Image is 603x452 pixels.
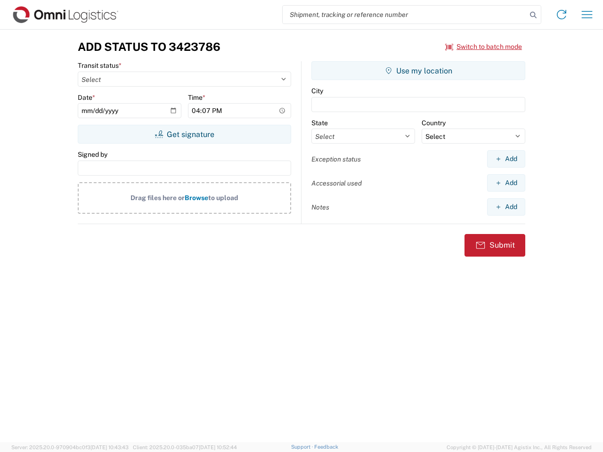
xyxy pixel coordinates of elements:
[445,39,522,55] button: Switch to batch mode
[311,155,361,163] label: Exception status
[185,194,208,202] span: Browse
[78,40,220,54] h3: Add Status to 3423786
[447,443,592,452] span: Copyright © [DATE]-[DATE] Agistix Inc., All Rights Reserved
[199,444,237,450] span: [DATE] 10:52:44
[291,444,315,450] a: Support
[130,194,185,202] span: Drag files here or
[208,194,238,202] span: to upload
[78,61,122,70] label: Transit status
[311,203,329,211] label: Notes
[188,93,205,102] label: Time
[487,150,525,168] button: Add
[78,125,291,144] button: Get signature
[311,179,362,187] label: Accessorial used
[90,444,129,450] span: [DATE] 10:43:43
[487,198,525,216] button: Add
[464,234,525,257] button: Submit
[78,93,95,102] label: Date
[311,119,328,127] label: State
[311,87,323,95] label: City
[11,444,129,450] span: Server: 2025.20.0-970904bc0f3
[78,150,107,159] label: Signed by
[422,119,446,127] label: Country
[487,174,525,192] button: Add
[311,61,525,80] button: Use my location
[283,6,527,24] input: Shipment, tracking or reference number
[314,444,338,450] a: Feedback
[133,444,237,450] span: Client: 2025.20.0-035ba07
